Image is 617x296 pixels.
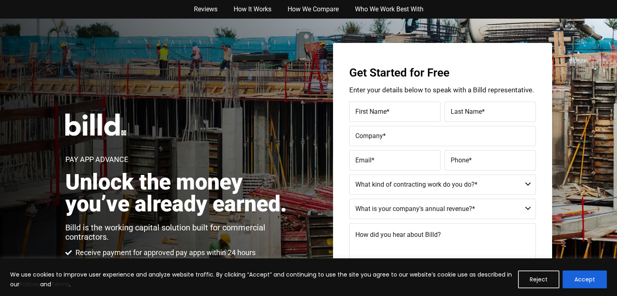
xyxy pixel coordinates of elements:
[349,87,536,94] p: Enter your details below to speak with a Billd representative.
[349,67,536,79] h3: Get Started for Free
[451,108,482,115] span: Last Name
[10,270,512,289] p: We use cookies to improve user experience and analyze website traffic. By clicking “Accept” and c...
[518,270,559,288] button: Reject
[451,156,469,164] span: Phone
[19,280,40,288] a: Policies
[65,223,295,242] p: Billd is the working capital solution built for commercial contractors.
[355,156,372,164] span: Email
[51,280,69,288] a: Terms
[73,248,256,258] span: Receive payment for approved pay apps within 24 hours
[65,156,128,163] h1: Pay App Advance
[65,171,295,215] h2: Unlock the money you’ve already earned.
[563,270,607,288] button: Accept
[355,108,387,115] span: First Name
[355,132,383,140] span: Company
[355,231,441,239] span: How did you hear about Billd?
